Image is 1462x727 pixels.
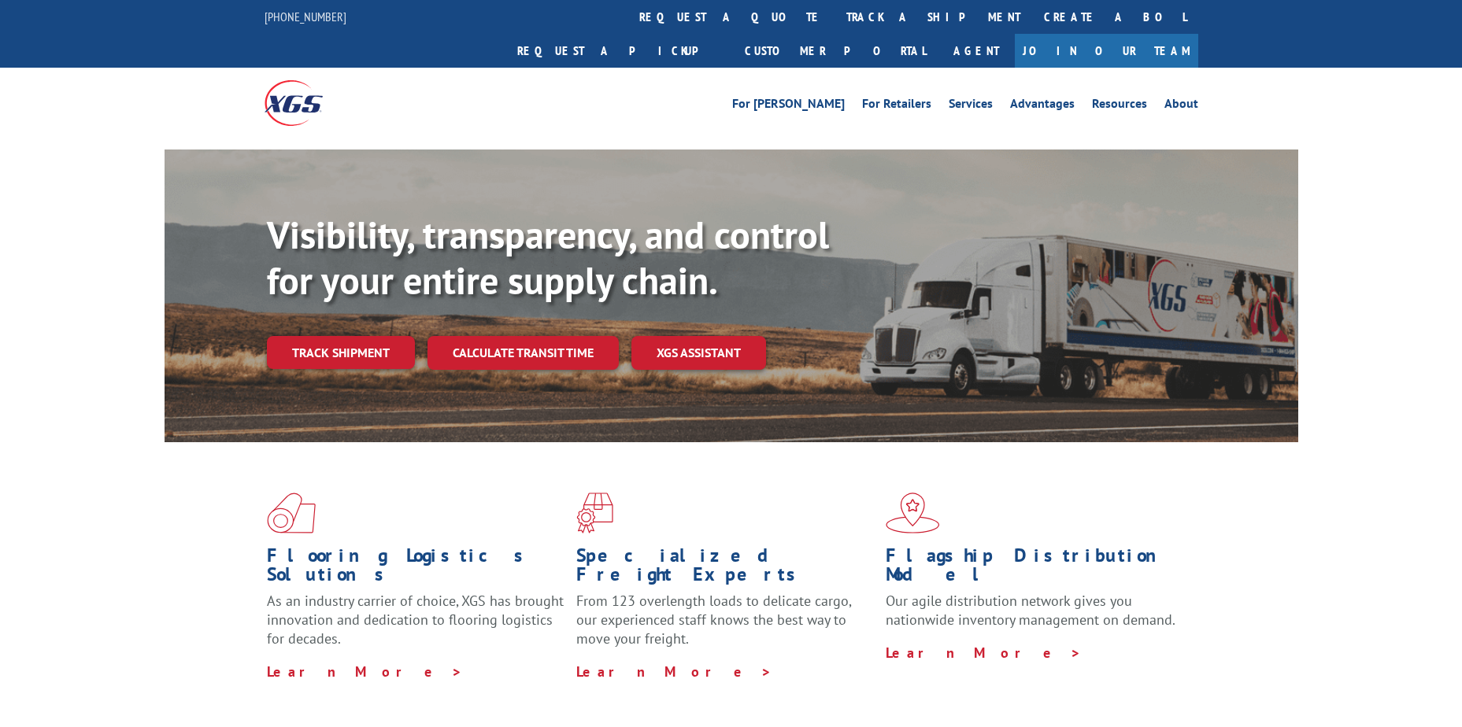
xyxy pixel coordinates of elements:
a: Learn More > [886,644,1082,662]
a: Customer Portal [733,34,938,68]
a: Advantages [1010,98,1075,115]
a: Track shipment [267,336,415,369]
a: Join Our Team [1015,34,1198,68]
a: Services [949,98,993,115]
span: As an industry carrier of choice, XGS has brought innovation and dedication to flooring logistics... [267,592,564,648]
a: Calculate transit time [427,336,619,370]
a: Learn More > [267,662,463,681]
img: xgs-icon-focused-on-flooring-red [576,493,613,533]
img: xgs-icon-flagship-distribution-model-red [886,493,940,533]
h1: Specialized Freight Experts [576,546,874,592]
a: Resources [1092,98,1147,115]
p: From 123 overlength loads to delicate cargo, our experienced staff knows the best way to move you... [576,592,874,662]
b: Visibility, transparency, and control for your entire supply chain. [267,210,829,304]
a: Request a pickup [505,34,733,68]
h1: Flagship Distribution Model [886,546,1183,592]
a: For Retailers [862,98,931,115]
a: About [1164,98,1198,115]
span: Our agile distribution network gives you nationwide inventory management on demand. [886,592,1175,629]
a: [PHONE_NUMBER] [265,9,346,24]
a: Agent [938,34,1015,68]
a: Learn More > [576,662,772,681]
a: For [PERSON_NAME] [732,98,845,115]
img: xgs-icon-total-supply-chain-intelligence-red [267,493,316,533]
h1: Flooring Logistics Solutions [267,546,564,592]
a: XGS ASSISTANT [631,336,766,370]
